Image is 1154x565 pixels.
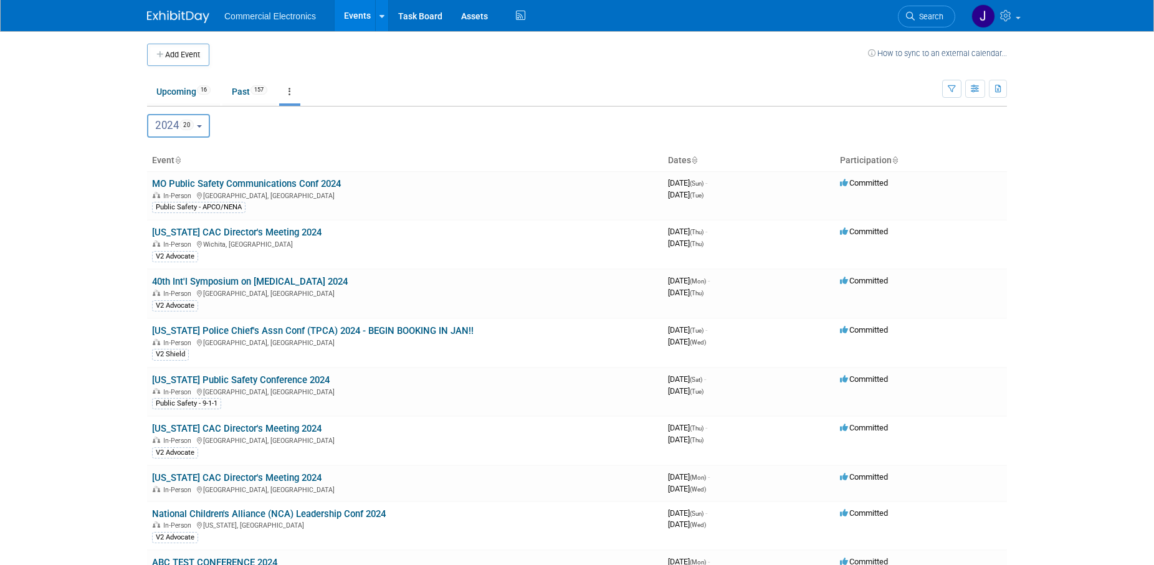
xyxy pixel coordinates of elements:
[153,486,160,492] img: In-Person Event
[152,349,189,360] div: V2 Shield
[840,472,888,482] span: Committed
[668,423,707,432] span: [DATE]
[153,339,160,345] img: In-Person Event
[152,447,198,458] div: V2 Advocate
[152,300,198,311] div: V2 Advocate
[147,11,209,23] img: ExhibitDay
[147,44,209,66] button: Add Event
[663,150,835,171] th: Dates
[840,227,888,236] span: Committed
[840,508,888,518] span: Committed
[705,423,707,432] span: -
[152,423,322,434] a: [US_STATE] CAC Director's Meeting 2024
[691,155,697,165] a: Sort by Start Date
[224,11,316,21] span: Commercial Electronics
[163,521,195,529] span: In-Person
[705,508,707,518] span: -
[708,276,710,285] span: -
[152,337,658,347] div: [GEOGRAPHIC_DATA], [GEOGRAPHIC_DATA]
[152,325,474,336] a: [US_STATE] Police Chief's Assn Conf (TPCA) 2024 - BEGIN BOOKING IN JAN!!
[690,327,703,334] span: (Tue)
[668,190,703,199] span: [DATE]
[153,388,160,394] img: In-Person Event
[690,229,703,235] span: (Thu)
[840,276,888,285] span: Committed
[152,435,658,445] div: [GEOGRAPHIC_DATA], [GEOGRAPHIC_DATA]
[152,472,322,483] a: [US_STATE] CAC Director's Meeting 2024
[690,474,706,481] span: (Mon)
[690,278,706,285] span: (Mon)
[668,374,706,384] span: [DATE]
[971,4,995,28] img: Jennifer Roosa
[668,435,703,444] span: [DATE]
[147,150,663,171] th: Event
[835,150,1007,171] th: Participation
[152,202,246,213] div: Public Safety - APCO/NENA
[690,388,703,395] span: (Tue)
[668,288,703,297] span: [DATE]
[163,192,195,200] span: In-Person
[704,374,706,384] span: -
[705,227,707,236] span: -
[163,388,195,396] span: In-Person
[690,376,702,383] span: (Sat)
[153,437,160,443] img: In-Person Event
[690,437,703,444] span: (Thu)
[840,325,888,335] span: Committed
[153,521,160,528] img: In-Person Event
[152,520,658,529] div: [US_STATE], [GEOGRAPHIC_DATA]
[690,510,703,517] span: (Sun)
[915,12,943,21] span: Search
[163,240,195,249] span: In-Person
[152,508,386,520] a: National Children's Alliance (NCA) Leadership Conf 2024
[668,239,703,248] span: [DATE]
[179,120,194,130] span: 20
[690,180,703,187] span: (Sun)
[668,325,707,335] span: [DATE]
[668,337,706,346] span: [DATE]
[163,339,195,347] span: In-Person
[250,85,267,95] span: 157
[152,227,322,238] a: [US_STATE] CAC Director's Meeting 2024
[197,85,211,95] span: 16
[152,532,198,543] div: V2 Advocate
[668,227,707,236] span: [DATE]
[690,192,703,199] span: (Tue)
[222,80,277,103] a: Past157
[152,251,198,262] div: V2 Advocate
[153,240,160,247] img: In-Person Event
[690,425,703,432] span: (Thu)
[892,155,898,165] a: Sort by Participation Type
[708,472,710,482] span: -
[690,521,706,528] span: (Wed)
[153,192,160,198] img: In-Person Event
[898,6,955,27] a: Search
[152,374,330,386] a: [US_STATE] Public Safety Conference 2024
[152,239,658,249] div: Wichita, [GEOGRAPHIC_DATA]
[152,190,658,200] div: [GEOGRAPHIC_DATA], [GEOGRAPHIC_DATA]
[668,508,707,518] span: [DATE]
[147,80,220,103] a: Upcoming16
[690,290,703,297] span: (Thu)
[152,484,658,494] div: [GEOGRAPHIC_DATA], [GEOGRAPHIC_DATA]
[668,276,710,285] span: [DATE]
[705,325,707,335] span: -
[690,339,706,346] span: (Wed)
[705,178,707,188] span: -
[152,288,658,298] div: [GEOGRAPHIC_DATA], [GEOGRAPHIC_DATA]
[163,437,195,445] span: In-Person
[163,486,195,494] span: In-Person
[153,290,160,296] img: In-Person Event
[690,240,703,247] span: (Thu)
[668,472,710,482] span: [DATE]
[147,114,210,138] button: 202420
[668,484,706,493] span: [DATE]
[868,49,1007,58] a: How to sync to an external calendar...
[174,155,181,165] a: Sort by Event Name
[690,486,706,493] span: (Wed)
[152,386,658,396] div: [GEOGRAPHIC_DATA], [GEOGRAPHIC_DATA]
[152,178,341,189] a: MO Public Safety Communications Conf 2024
[668,520,706,529] span: [DATE]
[152,398,221,409] div: Public Safety - 9-1-1
[840,178,888,188] span: Committed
